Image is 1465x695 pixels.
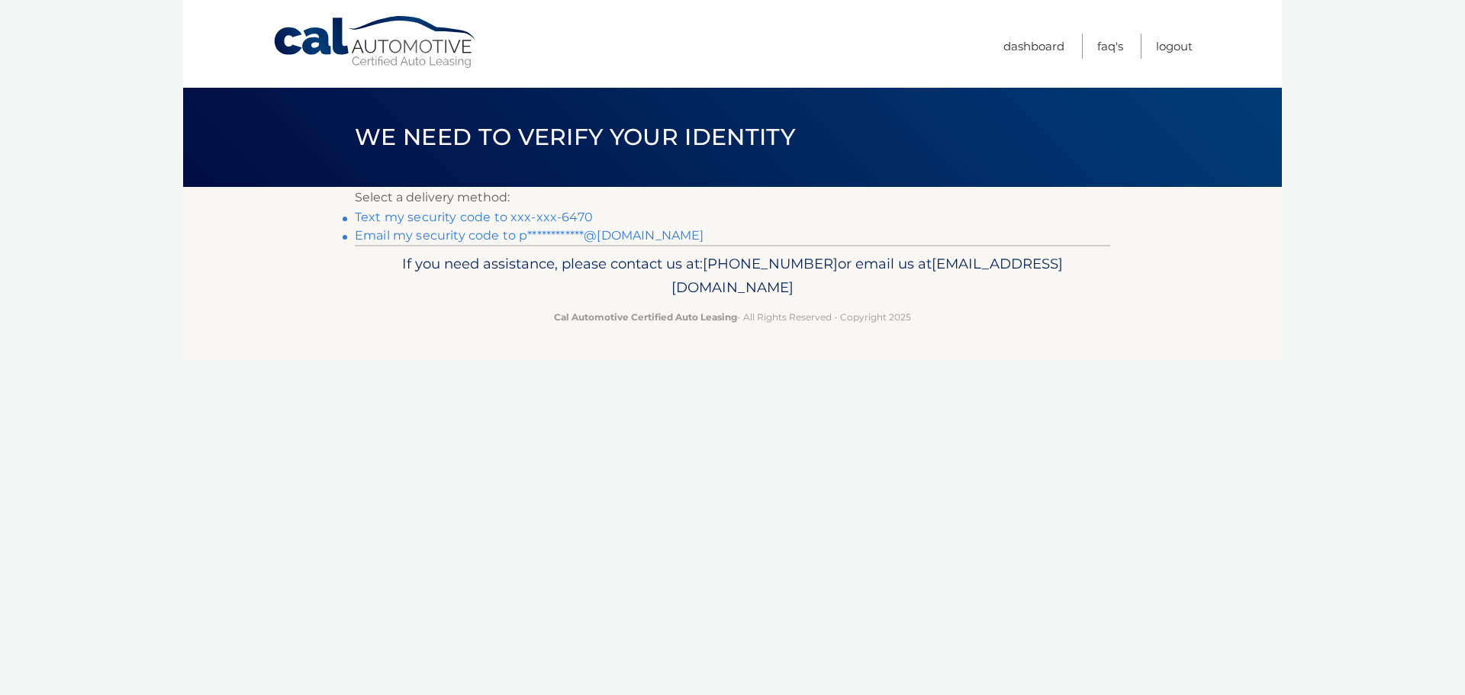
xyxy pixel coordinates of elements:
span: We need to verify your identity [355,123,795,151]
strong: Cal Automotive Certified Auto Leasing [554,311,737,323]
a: Cal Automotive [272,15,478,69]
a: Dashboard [1003,34,1064,59]
p: If you need assistance, please contact us at: or email us at [365,252,1100,301]
p: Select a delivery method: [355,187,1110,208]
a: Logout [1156,34,1193,59]
a: Text my security code to xxx-xxx-6470 [355,210,593,224]
p: - All Rights Reserved - Copyright 2025 [365,309,1100,325]
span: [PHONE_NUMBER] [703,255,838,272]
a: FAQ's [1097,34,1123,59]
